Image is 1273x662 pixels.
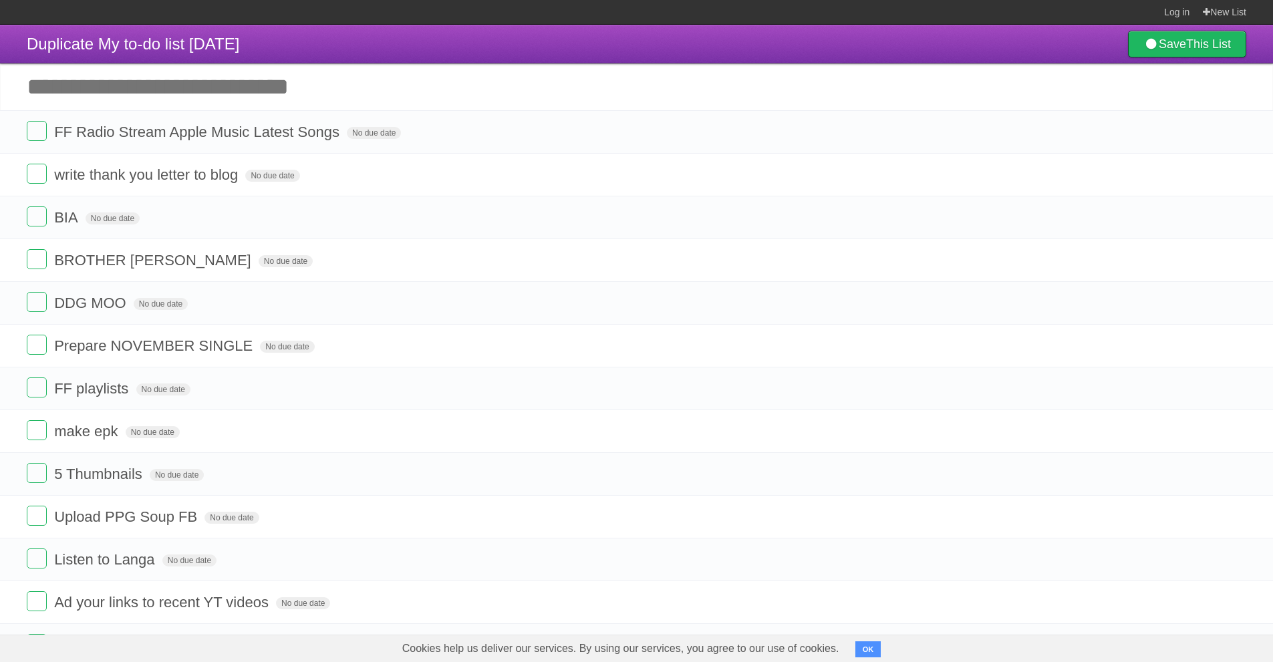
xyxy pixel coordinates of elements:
[54,337,256,354] span: Prepare NOVEMBER SINGLE
[54,466,146,482] span: 5 Thumbnails
[54,166,241,183] span: write thank you letter to blog
[389,635,853,662] span: Cookies help us deliver our services. By using our services, you agree to our use of cookies.
[260,341,314,353] span: No due date
[54,295,130,311] span: DDG MOO
[126,426,180,438] span: No due date
[259,255,313,267] span: No due date
[54,380,132,397] span: FF playlists
[136,383,190,395] span: No due date
[54,124,343,140] span: FF Radio Stream Apple Music Latest Songs
[54,508,200,525] span: Upload PPG Soup FB
[162,554,217,566] span: No due date
[134,298,188,310] span: No due date
[27,206,47,226] label: Done
[54,551,158,568] span: Listen to Langa
[86,212,140,224] span: No due date
[276,597,330,609] span: No due date
[54,594,272,611] span: Ad your links to recent YT videos
[27,164,47,184] label: Done
[27,377,47,397] label: Done
[27,335,47,355] label: Done
[27,506,47,526] label: Done
[150,469,204,481] span: No due date
[54,423,121,440] span: make epk
[27,591,47,611] label: Done
[27,634,47,654] label: Done
[54,209,81,226] span: BIA
[27,420,47,440] label: Done
[27,121,47,141] label: Done
[27,463,47,483] label: Done
[1186,37,1231,51] b: This List
[245,170,299,182] span: No due date
[54,252,255,269] span: BROTHER [PERSON_NAME]
[855,641,881,657] button: OK
[27,548,47,568] label: Done
[27,249,47,269] label: Done
[1128,31,1246,57] a: SaveThis List
[204,512,259,524] span: No due date
[347,127,401,139] span: No due date
[27,292,47,312] label: Done
[27,35,239,53] span: Duplicate My to-do list [DATE]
